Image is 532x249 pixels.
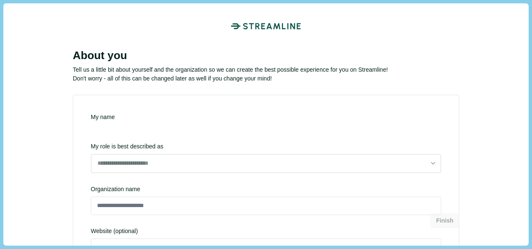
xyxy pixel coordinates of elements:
[91,113,441,122] div: My name
[91,185,441,194] div: Organization name
[91,142,441,173] div: My role is best described as
[430,213,459,228] button: Finish
[73,74,459,83] p: Don't worry - all of this can be changed later as well if you change your mind!
[73,65,459,74] p: Tell us a little bit about yourself and the organization so we can create the best possible exper...
[73,49,459,62] div: About you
